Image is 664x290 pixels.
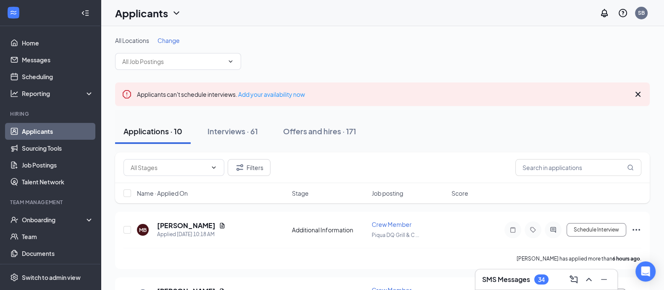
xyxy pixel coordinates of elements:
button: ComposeMessage [567,273,580,286]
div: 34 [538,276,545,283]
div: Interviews · 61 [207,126,258,136]
div: SB [638,9,645,16]
span: Piqua DQ Grill & C ... [372,232,419,238]
a: Messages [22,51,94,68]
button: Schedule Interview [567,223,626,237]
div: Team Management [10,199,92,206]
svg: Notifications [599,8,609,18]
b: 6 hours ago [612,255,640,262]
span: Score [451,189,468,197]
input: All Job Postings [122,57,224,66]
span: Name · Applied On [137,189,188,197]
button: Filter Filters [228,159,270,176]
svg: Ellipses [631,225,641,235]
h1: Applicants [115,6,168,20]
svg: Error [122,89,132,99]
div: Switch to admin view [22,273,81,282]
div: Reporting [22,89,94,98]
div: Applications · 10 [123,126,182,136]
div: Onboarding [22,216,87,224]
input: All Stages [131,163,207,172]
svg: MagnifyingGlass [627,164,634,171]
svg: WorkstreamLogo [9,8,18,17]
h5: [PERSON_NAME] [157,221,215,230]
svg: Cross [633,89,643,99]
a: Applicants [22,123,94,140]
span: Stage [292,189,309,197]
svg: UserCheck [10,216,18,224]
a: Job Postings [22,157,94,173]
span: Change [157,37,180,44]
a: Add your availability now [238,90,305,98]
svg: Settings [10,273,18,282]
svg: Collapse [81,9,89,17]
div: Hiring [10,110,92,117]
a: Surveys [22,262,94,279]
svg: Filter [235,162,245,173]
svg: QuestionInfo [618,8,628,18]
a: Home [22,35,94,51]
svg: ComposeMessage [569,274,579,285]
svg: Note [508,226,518,233]
div: Open Intercom Messenger [635,261,656,282]
span: All Locations [115,37,149,44]
a: Scheduling [22,68,94,85]
svg: Minimize [599,274,609,285]
h3: SMS Messages [482,275,530,284]
svg: ChevronUp [584,274,594,285]
svg: ChevronDown [227,58,234,65]
a: Documents [22,245,94,262]
svg: ChevronDown [171,8,181,18]
div: Applied [DATE] 10:18 AM [157,230,226,239]
span: Applicants can't schedule interviews. [137,90,305,98]
button: Minimize [597,273,611,286]
span: Crew Member [372,221,412,228]
a: Talent Network [22,173,94,190]
p: [PERSON_NAME] has applied more than . [517,255,641,262]
svg: ChevronDown [210,164,217,171]
span: Job posting [372,189,403,197]
input: Search in applications [515,159,641,176]
button: ChevronUp [582,273,596,286]
div: Offers and hires · 171 [283,126,356,136]
svg: Analysis [10,89,18,98]
svg: Tag [528,226,538,233]
div: MB [139,226,147,234]
svg: ActiveChat [548,226,558,233]
a: Team [22,228,94,245]
a: Sourcing Tools [22,140,94,157]
div: Additional Information [292,226,367,234]
svg: Document [219,222,226,229]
